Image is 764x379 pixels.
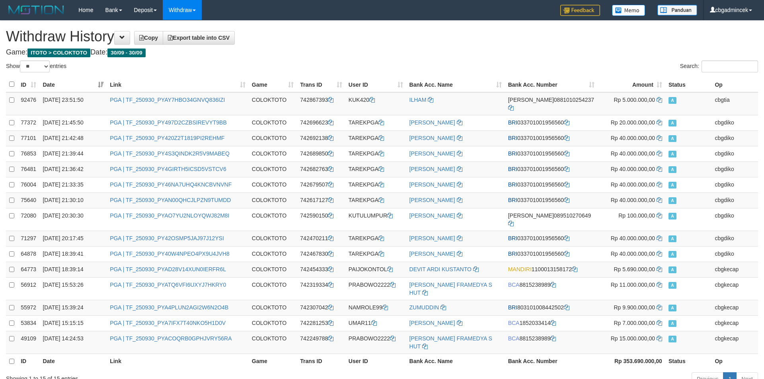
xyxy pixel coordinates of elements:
td: COLOKTOTO [249,315,297,331]
img: panduan.png [657,5,697,16]
td: 71297 [18,231,39,246]
td: COLOKTOTO [249,146,297,161]
span: Approved - Marked by cbgdiko [668,213,676,220]
span: Rp 40.000.000,00 [611,166,655,172]
td: PRABOWO2222 [345,331,406,354]
td: [DATE] 20:17:45 [39,231,107,246]
td: [DATE] 15:53:26 [39,277,107,300]
th: Date: activate to sort column ascending [39,77,107,92]
a: [PERSON_NAME] FRAMEDYA S HUT [409,335,492,350]
td: cbgdiko [711,130,758,146]
td: 033701001956560 [505,146,598,161]
th: Link [107,354,249,369]
td: [DATE] 21:30:10 [39,192,107,208]
td: 742319334 [297,277,345,300]
a: [PERSON_NAME] [409,235,455,241]
th: Date [39,354,107,369]
img: MOTION_logo.png [6,4,66,16]
td: 75640 [18,192,39,208]
td: 76004 [18,177,39,192]
td: cbgkecap [711,331,758,354]
span: Approved - Marked by cbgkecap [668,266,676,273]
span: Rp 40.000.000,00 [611,197,655,203]
td: 77372 [18,115,39,130]
td: 742307042 [297,300,345,315]
td: 803101008442502 [505,300,598,315]
label: Show entries [6,60,66,72]
span: ITOTO > COLOKTOTO [27,49,90,57]
a: PGA | TF_250930_PY4GIRTH5ICSD5VSTCV6 [110,166,226,172]
span: Rp 100.000,00 [618,212,655,219]
label: Search: [680,60,758,72]
td: cbgdiko [711,192,758,208]
td: 033701001956560 [505,161,598,177]
span: BCA [508,320,520,326]
a: PGA | TF_250930_PYAN00QHCJLPZN9TUMDD [110,197,231,203]
td: [DATE] 14:24:53 [39,331,107,354]
td: cbgdiko [711,231,758,246]
td: cbgdiko [711,115,758,130]
th: User ID: activate to sort column ascending [345,77,406,92]
h1: Withdraw History [6,29,758,45]
span: BRI [508,166,517,172]
td: 089510270649 [505,208,598,231]
a: PGA | TF_250930_PYATQ6VFI6UXYJ7HKRY0 [110,282,226,288]
td: cbgdiko [711,246,758,262]
th: Bank Acc. Name [406,354,505,369]
td: TAREKPGA [345,161,406,177]
img: Button%20Memo.svg [612,5,645,16]
td: [DATE] 21:45:50 [39,115,107,130]
span: Rp 15.000.000,00 [611,335,655,342]
td: TAREKPGA [345,115,406,130]
td: [DATE] 15:39:24 [39,300,107,315]
a: [PERSON_NAME] [409,251,455,257]
a: PGA | TF_250930_PYA7IFX7T40NKO5H1D0V [110,320,226,326]
span: MANDIRI [508,266,532,272]
td: cbgdiko [711,208,758,231]
span: Approved - Marked by cbgdiko [668,151,676,157]
th: Link: activate to sort column ascending [107,77,249,92]
span: Rp 40.000.000,00 [611,135,655,141]
td: 77101 [18,130,39,146]
td: TAREKPGA [345,246,406,262]
td: cbgkecap [711,277,758,300]
td: COLOKTOTO [249,192,297,208]
span: Approved - Marked by cbgkecap [668,336,676,342]
span: [PERSON_NAME] [508,97,554,103]
a: [PERSON_NAME] [409,320,455,326]
td: COLOKTOTO [249,262,297,277]
span: Approved - Marked by cbgdiko [668,251,676,258]
span: 30/09 - 30/09 [107,49,146,57]
span: Rp 40.000.000,00 [611,251,655,257]
th: Bank Acc. Number [505,354,598,369]
span: Approved - Marked by cbgdiko [668,235,676,242]
td: 56912 [18,277,39,300]
td: cbgdiko [711,146,758,161]
a: ZUMUDDIN [409,304,439,311]
td: [DATE] 20:30:30 [39,208,107,231]
td: [DATE] 18:39:41 [39,246,107,262]
span: Rp 40.000.000,00 [611,181,655,188]
td: COLOKTOTO [249,208,297,231]
span: Rp 20.000.000,00 [611,119,655,126]
span: Approved - Marked by cbgkecap [668,282,676,289]
td: cbgkecap [711,300,758,315]
span: Approved - Marked by cbgdiko [668,166,676,173]
span: Rp 40.000.000,00 [611,150,655,157]
td: 92476 [18,92,39,115]
th: Trans ID [297,354,345,369]
td: [DATE] 21:36:42 [39,161,107,177]
td: [DATE] 21:33:35 [39,177,107,192]
a: PGA | TF_250930_PY4S3QINDK2R5V9MABEQ [110,150,230,157]
strong: Rp 353.690.000,00 [614,358,662,364]
th: Bank Acc. Name: activate to sort column ascending [406,77,505,92]
span: Approved - Marked by cbgdiko [668,182,676,189]
td: 1100013158172 [505,262,598,277]
span: Approved - Marked by cbgdiko [668,197,676,204]
td: cbgdiko [711,177,758,192]
select: Showentries [20,60,50,72]
span: Rp 9.900.000,00 [614,304,655,311]
th: User ID [345,354,406,369]
td: KUK420 [345,92,406,115]
th: Status [665,354,712,369]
